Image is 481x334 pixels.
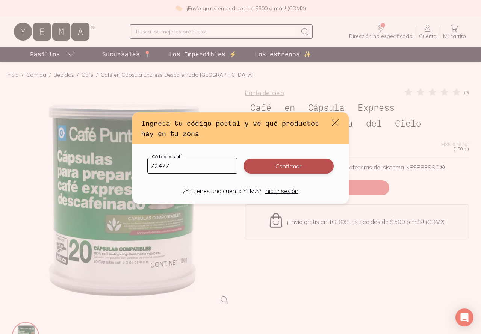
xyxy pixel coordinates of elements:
[150,153,184,159] label: Código postal
[141,118,325,138] h3: Ingresa tu código postal y ve qué productos hay en tu zona
[244,159,334,174] button: Confirmar
[148,158,237,173] input: Comprobado por Zero Phishing
[455,308,473,326] div: Open Intercom Messenger
[132,112,349,204] div: default
[183,187,262,195] p: ¿Ya tienes una cuenta YEMA?
[265,187,298,195] a: Iniciar sesión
